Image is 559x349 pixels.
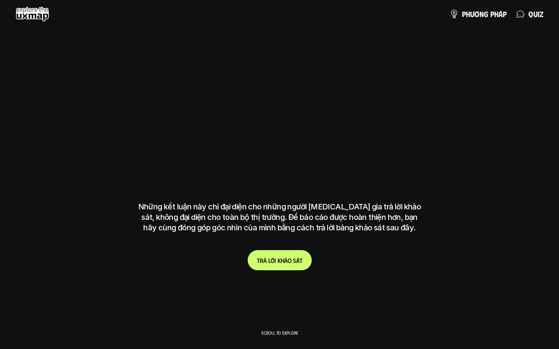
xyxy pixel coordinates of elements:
[503,10,507,18] span: p
[528,10,533,18] span: q
[141,160,418,193] h1: tại [GEOGRAPHIC_DATA]
[479,10,484,18] span: n
[540,10,543,18] span: z
[300,257,302,264] span: t
[268,257,271,264] span: l
[470,10,474,18] span: ư
[490,10,494,18] span: p
[533,10,538,18] span: u
[474,10,479,18] span: ơ
[260,257,263,264] span: r
[288,257,292,264] span: o
[261,330,298,335] p: Scroll to explore
[263,257,267,264] span: ả
[484,10,488,18] span: g
[466,10,470,18] span: h
[134,202,425,233] p: Những kết luận này chỉ đại diện cho những người [MEDICAL_DATA] gia trả lời khảo sát, không đại di...
[138,99,421,131] h1: phạm vi công việc của
[293,257,296,264] span: s
[274,257,276,264] span: i
[498,10,503,18] span: á
[281,257,284,264] span: h
[494,10,498,18] span: h
[253,80,312,89] h6: Kết quả nghiên cứu
[248,250,312,270] a: Trảlờikhảosát
[257,257,260,264] span: T
[538,10,540,18] span: i
[271,257,274,264] span: ờ
[450,6,507,22] a: phươngpháp
[462,10,466,18] span: p
[278,257,281,264] span: k
[284,257,288,264] span: ả
[296,257,300,264] span: á
[516,6,543,22] a: quiz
